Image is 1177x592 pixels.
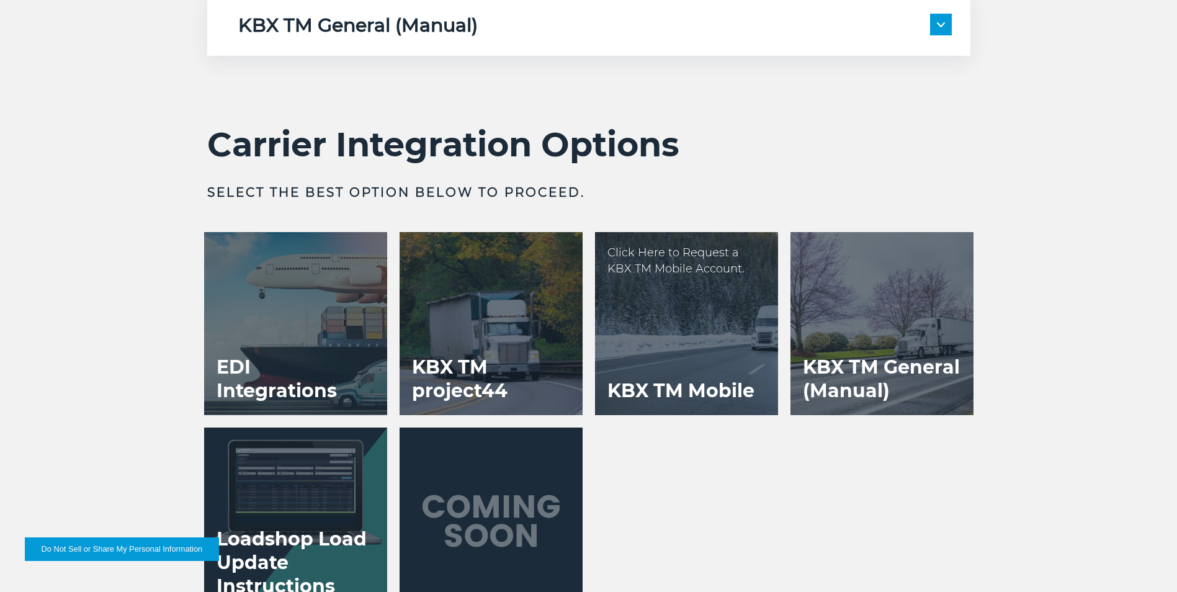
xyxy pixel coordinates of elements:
[204,343,387,415] h3: EDI Integrations
[204,232,387,415] a: EDI Integrations
[25,537,219,561] button: Do Not Sell or Share My Personal Information
[400,232,583,415] a: KBX TM project44
[595,367,767,415] h3: KBX TM Mobile
[790,343,973,415] h3: KBX TM General (Manual)
[400,343,583,415] h3: KBX TM project44
[238,14,478,37] h5: KBX TM General (Manual)
[207,124,970,165] h2: Carrier Integration Options
[607,244,766,277] p: Click Here to Request a KBX TM Mobile Account.
[937,22,945,27] img: arrow
[790,232,973,415] a: KBX TM General (Manual)
[595,232,778,415] a: KBX TM Mobile
[207,184,970,201] h3: Select the best option below to proceed.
